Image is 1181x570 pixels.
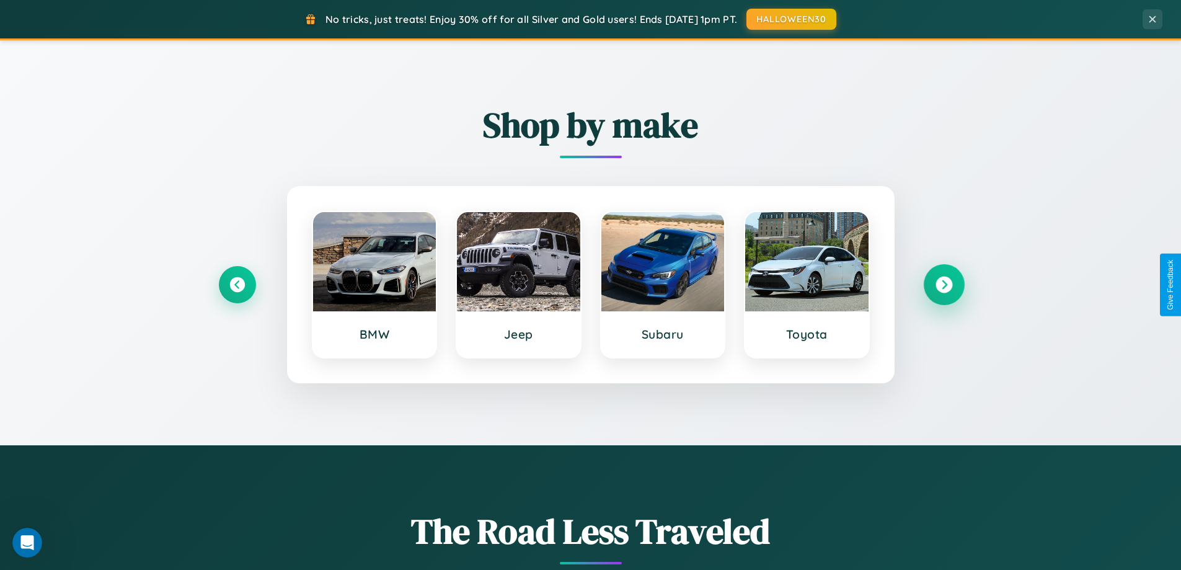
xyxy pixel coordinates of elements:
span: No tricks, just treats! Enjoy 30% off for all Silver and Gold users! Ends [DATE] 1pm PT. [325,13,737,25]
h3: Jeep [469,327,568,342]
div: Give Feedback [1166,260,1175,310]
iframe: Intercom live chat [12,528,42,558]
h2: Shop by make [219,101,963,149]
h3: Subaru [614,327,712,342]
h3: Toyota [758,327,856,342]
h1: The Road Less Traveled [219,507,963,555]
h3: BMW [325,327,424,342]
button: HALLOWEEN30 [746,9,836,30]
